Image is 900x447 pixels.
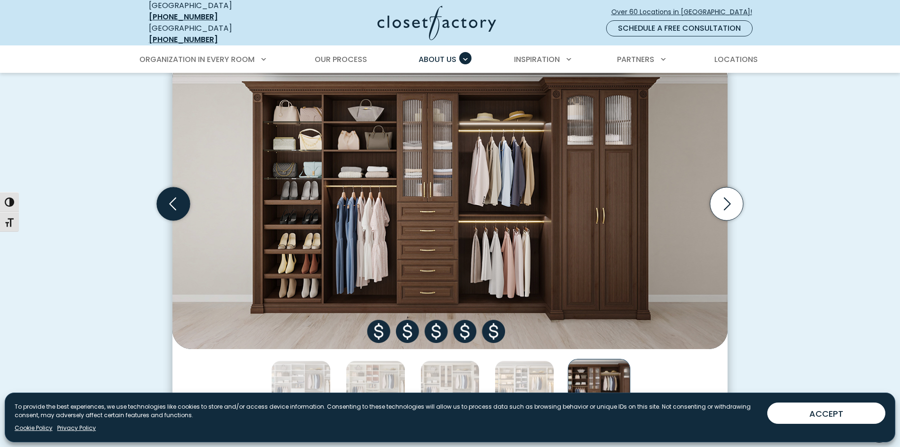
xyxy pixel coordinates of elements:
[617,54,654,65] span: Partners
[419,54,456,65] span: About Us
[377,6,496,40] img: Closet Factory Logo
[271,360,331,420] img: Budget options at Closet Factory Tier 1
[514,54,560,65] span: Inspiration
[767,403,885,424] button: ACCEPT
[568,359,630,421] img: Budget options at Closet Factory Tier 5
[495,360,554,420] img: Budget options at Closet Factory Tier 4
[139,54,255,65] span: Organization in Every Room
[346,360,405,420] img: Budget options at Closet Factory Tier 2
[149,11,218,22] a: [PHONE_NUMBER]
[706,184,747,224] button: Next slide
[133,46,768,73] nav: Primary Menu
[15,424,52,432] a: Cookie Policy
[606,20,753,36] a: Schedule a Free Consultation
[149,23,286,45] div: [GEOGRAPHIC_DATA]
[172,59,728,349] img: Budget options at Closet Factory Tier 5
[153,184,194,224] button: Previous slide
[611,4,760,20] a: Over 60 Locations in [GEOGRAPHIC_DATA]!
[315,54,367,65] span: Our Process
[420,360,480,420] img: Budget options at Closet Factory Tier 3
[611,7,760,17] span: Over 60 Locations in [GEOGRAPHIC_DATA]!
[714,54,758,65] span: Locations
[57,424,96,432] a: Privacy Policy
[15,403,760,420] p: To provide the best experiences, we use technologies like cookies to store and/or access device i...
[149,34,218,45] a: [PHONE_NUMBER]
